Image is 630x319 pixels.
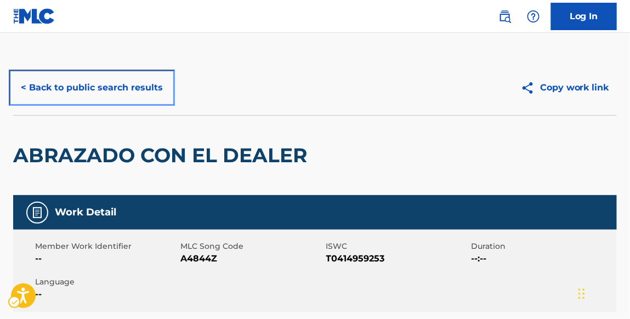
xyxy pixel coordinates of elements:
span: -- [35,252,178,265]
a: Log In [551,3,617,30]
div: Drag [578,277,585,310]
img: help [527,10,540,23]
span: --:-- [472,252,614,265]
h2: ABRAZADO CON EL DEALER [13,143,313,168]
span: T0414959253 [326,252,469,265]
div: Chat Widget [575,266,630,319]
iframe: Hubspot Iframe [575,266,630,319]
h5: Work Detail [55,206,116,219]
img: Work Detail [31,206,44,219]
button: < Back to public search results [13,74,171,101]
span: Member Work Identifier [35,241,178,252]
img: MLC Logo [13,8,55,24]
span: Duration [472,241,614,252]
img: Copy work link [521,81,540,95]
span: ISWC [326,241,469,252]
img: search [498,10,512,23]
span: -- [35,288,178,301]
span: Language [35,276,178,288]
span: MLC Song Code [180,241,323,252]
button: Copy work link [513,74,617,101]
span: A4844Z [180,252,323,265]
